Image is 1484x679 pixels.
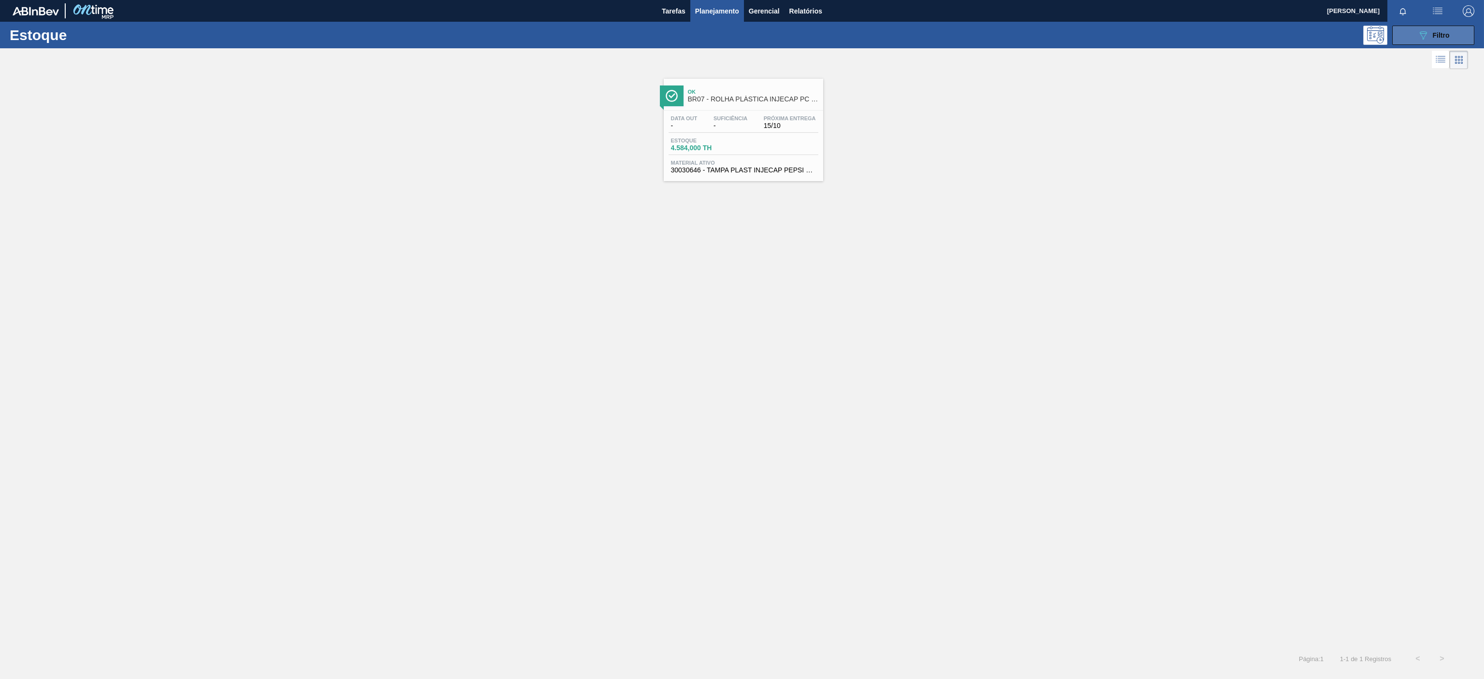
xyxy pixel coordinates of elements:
[688,96,818,103] span: BR07 - ROLHA PLÁSTICA INJECAP PC ZERO SHORT
[713,122,747,129] span: -
[13,7,59,15] img: TNhmsLtSVTkK8tSr43FrP2fwEKptu5GPRR3wAAAABJRU5ErkJggg==
[1433,31,1450,39] span: Filtro
[1299,655,1324,663] span: Página : 1
[662,5,685,17] span: Tarefas
[688,89,818,95] span: Ok
[1406,647,1430,671] button: <
[764,122,816,129] span: 15/10
[671,122,698,129] span: -
[1463,5,1474,17] img: Logout
[1430,647,1454,671] button: >
[1392,26,1474,45] button: Filtro
[1432,51,1450,69] div: Visão em Lista
[666,90,678,102] img: Ícone
[1432,5,1443,17] img: userActions
[1363,26,1387,45] div: Pogramando: nenhum usuário selecionado
[1450,51,1468,69] div: Visão em Cards
[671,115,698,121] span: Data out
[713,115,747,121] span: Suficiência
[764,115,816,121] span: Próxima Entrega
[656,71,828,181] a: ÍconeOkBR07 - ROLHA PLÁSTICA INJECAP PC ZERO SHORTData out-Suficiência-Próxima Entrega15/10Estoqu...
[671,167,816,174] span: 30030646 - TAMPA PLAST INJECAP PEPSI ZERO NIV24
[671,160,816,166] span: Material ativo
[695,5,739,17] span: Planejamento
[10,29,163,41] h1: Estoque
[1387,4,1418,18] button: Notificações
[789,5,822,17] span: Relatórios
[671,138,739,143] span: Estoque
[671,144,739,152] span: 4.584,000 TH
[1338,655,1391,663] span: 1 - 1 de 1 Registros
[749,5,780,17] span: Gerencial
